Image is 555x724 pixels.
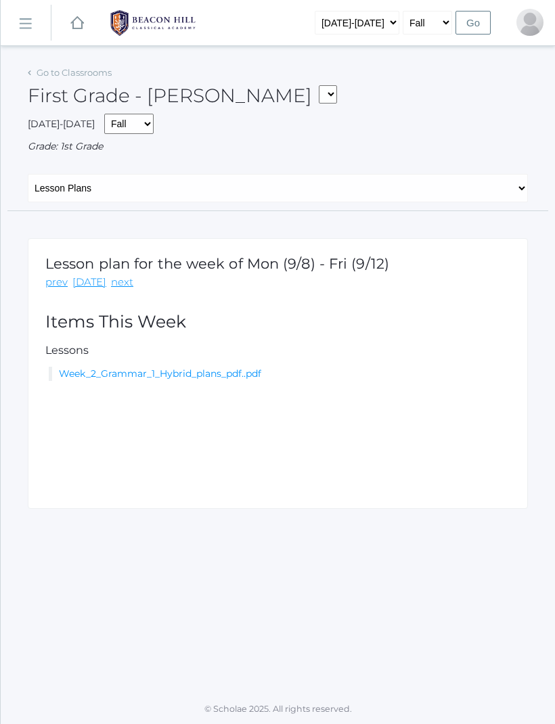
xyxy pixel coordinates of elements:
[28,139,528,154] div: Grade: 1st Grade
[28,118,95,130] span: [DATE]-[DATE]
[37,67,112,78] a: Go to Classrooms
[516,9,543,36] div: Rachel Culver
[59,367,261,380] a: Week_2_Grammar_1_Hybrid_plans_pdf..pdf
[111,275,133,290] a: next
[45,344,510,357] h5: Lessons
[45,275,68,290] a: prev
[45,256,510,271] h1: Lesson plan for the week of Mon (9/8) - Fri (9/12)
[456,11,491,35] input: Go
[1,703,555,716] p: © Scholae 2025. All rights reserved.
[28,85,337,107] h2: First Grade - [PERSON_NAME]
[72,275,106,290] a: [DATE]
[102,6,204,40] img: BHCALogos-05-308ed15e86a5a0abce9b8dd61676a3503ac9727e845dece92d48e8588c001991.png
[45,313,510,332] h2: Items This Week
